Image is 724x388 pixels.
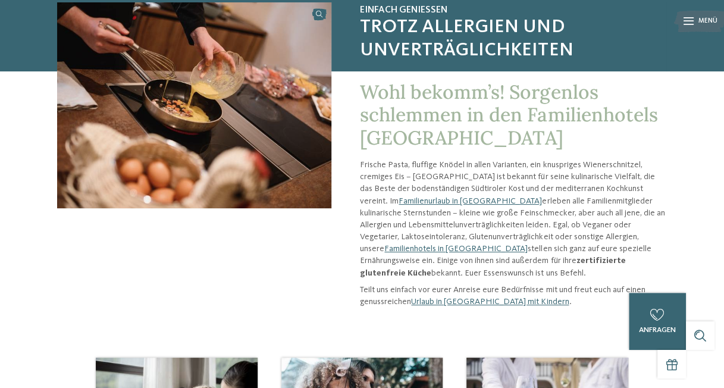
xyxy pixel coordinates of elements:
[360,284,667,308] p: Teilt uns einfach vor eurer Anreise eure Bedürfnisse mit und freut euch auf einen genussreichen .
[629,293,686,350] a: anfragen
[399,197,542,205] a: Familienurlaub in [GEOGRAPHIC_DATA]
[360,80,657,150] span: Wohl bekomm’s! Sorgenlos schlemmen in den Familienhotels [GEOGRAPHIC_DATA]
[639,326,676,334] span: anfragen
[360,5,667,16] span: Einfach genießen
[384,245,528,253] a: Familienhotels in [GEOGRAPHIC_DATA]
[411,298,569,306] a: Urlaub in [GEOGRAPHIC_DATA] mit Kindern
[57,2,331,208] img: Glutenfreies Hotel in Südtirol
[360,159,667,279] p: Frische Pasta, fluffige Knödel in allen Varianten, ein knuspriges Wienerschnitzel, cremiges Eis –...
[360,16,667,62] span: trotz Allergien und Unverträglichkeiten
[360,256,625,277] strong: zertifizierte glutenfreie Küche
